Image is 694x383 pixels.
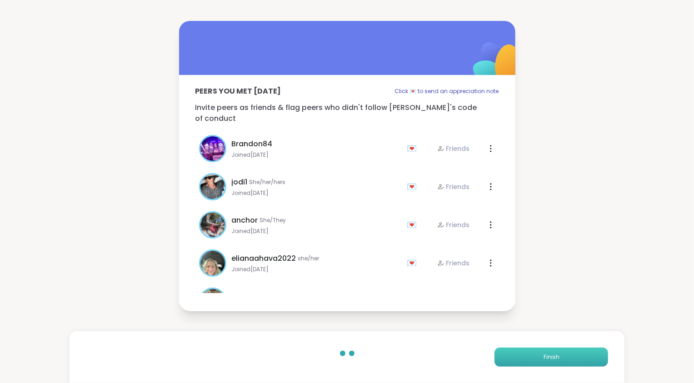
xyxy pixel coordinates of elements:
span: She/her/hers [250,179,286,186]
img: anchor [200,213,225,237]
img: jodi1 [200,174,225,199]
span: Joined [DATE] [232,189,402,197]
span: She/They [260,217,286,224]
p: Click 💌 to send an appreciation note [395,86,499,97]
img: ShareWell Logomark [452,19,542,109]
img: Brandon84 [200,136,225,161]
span: AliciaMarie [232,291,272,302]
div: Friends [437,144,470,153]
p: Peers you met [DATE] [195,86,281,97]
span: Joined [DATE] [232,266,402,273]
span: elianaahava2022 [232,253,296,264]
span: jodi1 [232,177,248,188]
div: 💌 [407,256,421,270]
div: 💌 [407,179,421,194]
span: Finish [544,353,559,361]
span: anchor [232,215,258,226]
span: she/her [298,255,320,262]
span: Joined [DATE] [232,228,402,235]
div: Friends [437,259,470,268]
img: elianaahava2022 [200,251,225,275]
span: Brandon84 [232,139,273,149]
div: 💌 [407,141,421,156]
span: Joined [DATE] [232,151,402,159]
button: Finish [494,348,608,367]
div: Friends [437,220,470,229]
div: 💌 [407,218,421,232]
img: AliciaMarie [200,289,225,313]
div: Friends [437,182,470,191]
p: Invite peers as friends & flag peers who didn't follow [PERSON_NAME]'s code of conduct [195,102,499,124]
